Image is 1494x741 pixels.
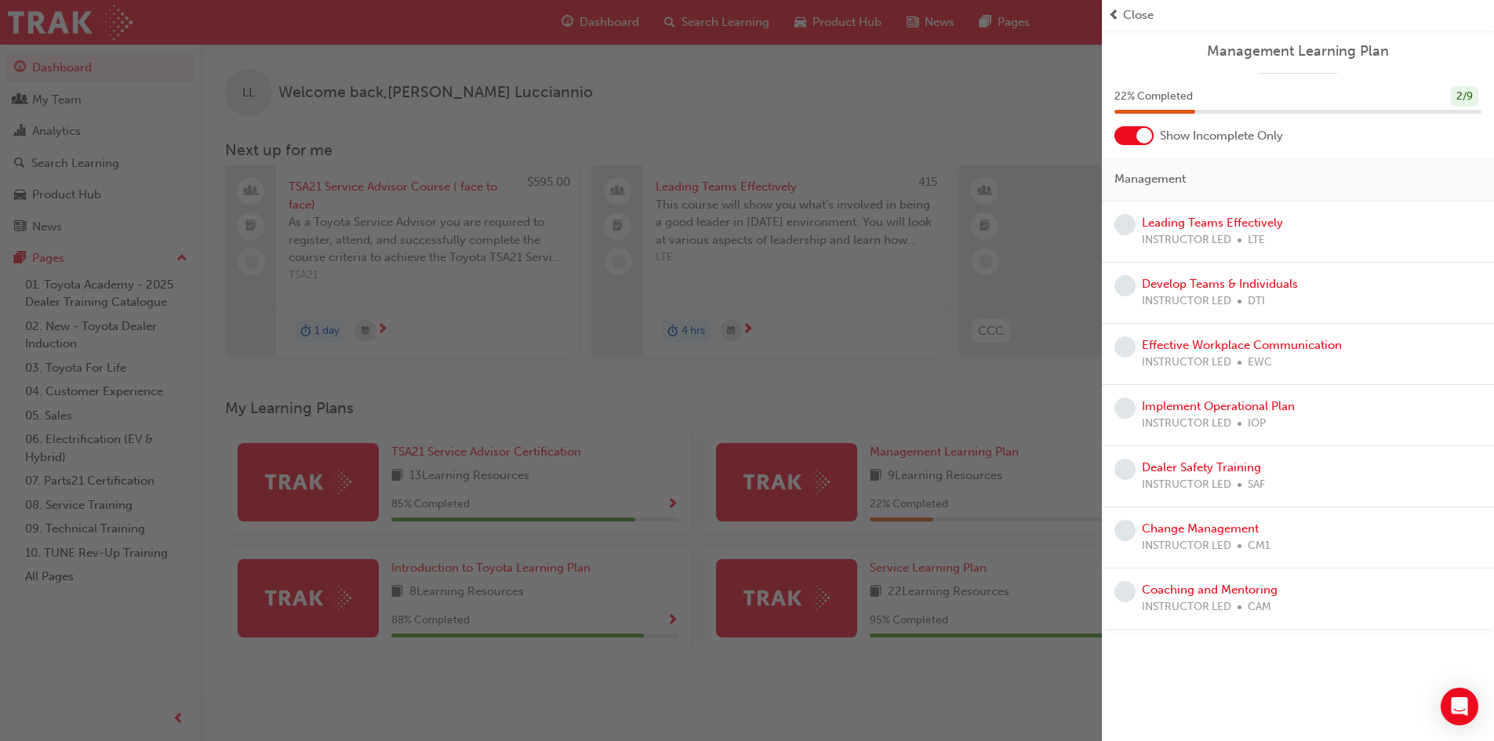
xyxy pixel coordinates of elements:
[1248,292,1265,311] span: DTI
[1451,86,1478,107] div: 2 / 9
[1142,583,1278,597] a: Coaching and Mentoring
[1114,42,1481,60] a: Management Learning Plan
[1160,127,1283,145] span: Show Incomplete Only
[1142,231,1231,249] span: INSTRUCTOR LED
[1114,170,1186,188] span: Management
[1108,6,1488,24] button: prev-iconClose
[1108,6,1120,24] span: prev-icon
[1248,537,1270,555] span: CM1
[1248,476,1265,494] span: SAF
[1142,537,1231,555] span: INSTRUCTOR LED
[1142,460,1261,474] a: Dealer Safety Training
[1248,415,1266,433] span: IOP
[1142,354,1231,372] span: INSTRUCTOR LED
[1142,598,1231,616] span: INSTRUCTOR LED
[1123,6,1154,24] span: Close
[1248,598,1271,616] span: CAM
[1114,459,1136,480] span: learningRecordVerb_NONE-icon
[1142,216,1283,230] a: Leading Teams Effectively
[1114,214,1136,235] span: learningRecordVerb_NONE-icon
[1142,476,1231,494] span: INSTRUCTOR LED
[1142,338,1342,352] a: Effective Workplace Communication
[1441,688,1478,725] div: Open Intercom Messenger
[1114,275,1136,296] span: learningRecordVerb_NONE-icon
[1142,277,1298,291] a: Develop Teams & Individuals
[1114,398,1136,419] span: learningRecordVerb_NONE-icon
[1248,354,1272,372] span: EWC
[1142,521,1259,536] a: Change Management
[1142,415,1231,433] span: INSTRUCTOR LED
[1114,88,1193,106] span: 22 % Completed
[1114,520,1136,541] span: learningRecordVerb_NONE-icon
[1114,336,1136,358] span: learningRecordVerb_NONE-icon
[1114,581,1136,602] span: learningRecordVerb_NONE-icon
[1142,292,1231,311] span: INSTRUCTOR LED
[1248,231,1265,249] span: LTE
[1142,399,1295,413] a: Implement Operational Plan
